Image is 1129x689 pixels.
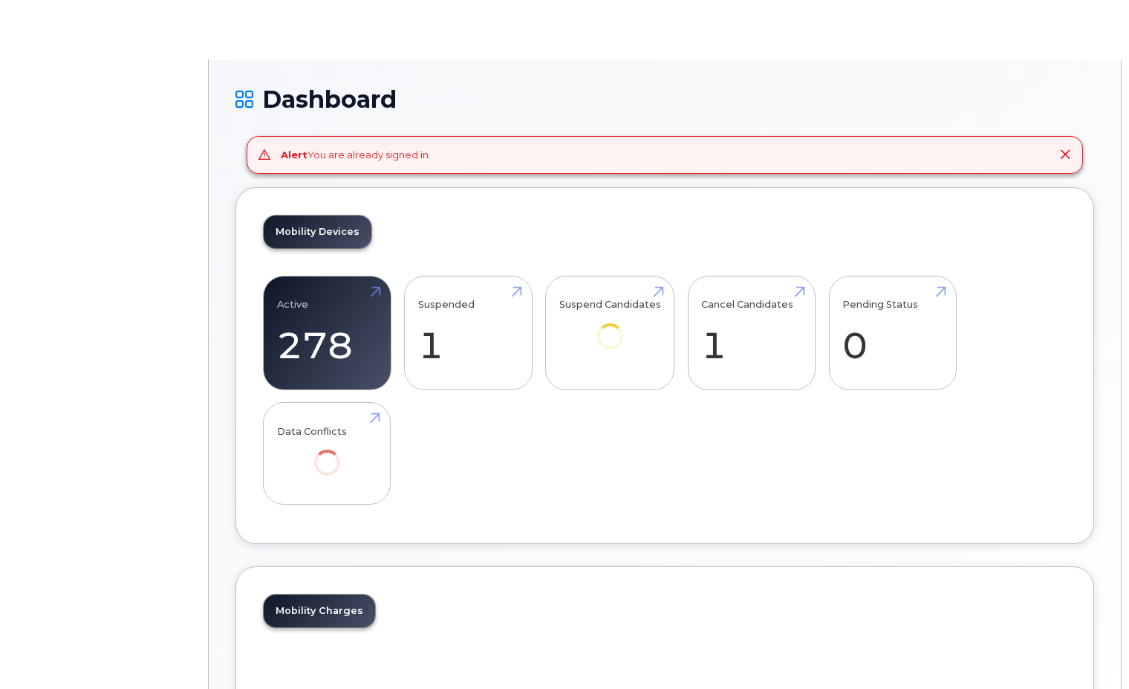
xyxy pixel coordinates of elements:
[264,216,371,248] a: Mobility Devices
[701,284,801,382] a: Cancel Candidates 1
[281,149,308,161] strong: Alert
[559,284,661,369] a: Suspend Candidates
[418,284,518,382] a: Suspended 1
[277,411,377,496] a: Data Conflicts
[281,148,431,162] div: You are already signed in.
[235,86,1094,112] h1: Dashboard
[264,595,375,627] a: Mobility Charges
[277,284,377,382] a: Active 278
[842,284,943,382] a: Pending Status 0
